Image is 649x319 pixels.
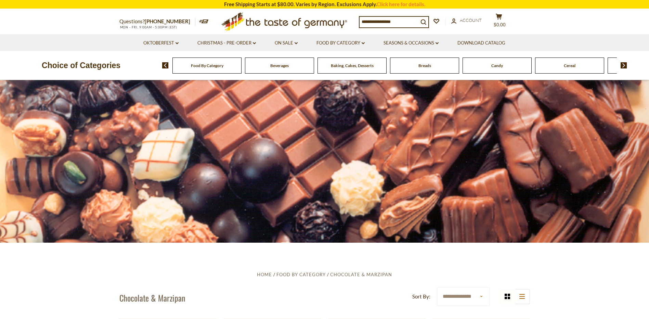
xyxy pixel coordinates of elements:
a: Home [257,272,272,277]
img: next arrow [621,62,627,68]
a: Food By Category [276,272,326,277]
a: Cereal [564,63,575,68]
span: $0.00 [494,22,506,27]
h1: Chocolate & Marzipan [119,293,185,303]
a: Food By Category [316,39,365,47]
a: Account [451,17,482,24]
img: previous arrow [162,62,169,68]
a: Seasons & Occasions [384,39,439,47]
a: Baking, Cakes, Desserts [331,63,374,68]
a: Download Catalog [457,39,505,47]
a: Chocolate & Marzipan [330,272,392,277]
span: Account [460,17,482,23]
a: Oktoberfest [143,39,179,47]
p: Questions? [119,17,195,26]
a: On Sale [275,39,298,47]
a: Christmas - PRE-ORDER [197,39,256,47]
a: Food By Category [191,63,223,68]
a: [PHONE_NUMBER] [145,18,190,24]
a: Click here for details. [377,1,425,7]
a: Breads [418,63,431,68]
button: $0.00 [489,13,509,30]
span: MON - FRI, 9:00AM - 5:00PM (EST) [119,25,178,29]
a: Candy [491,63,503,68]
a: Beverages [270,63,289,68]
label: Sort By: [412,292,430,301]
